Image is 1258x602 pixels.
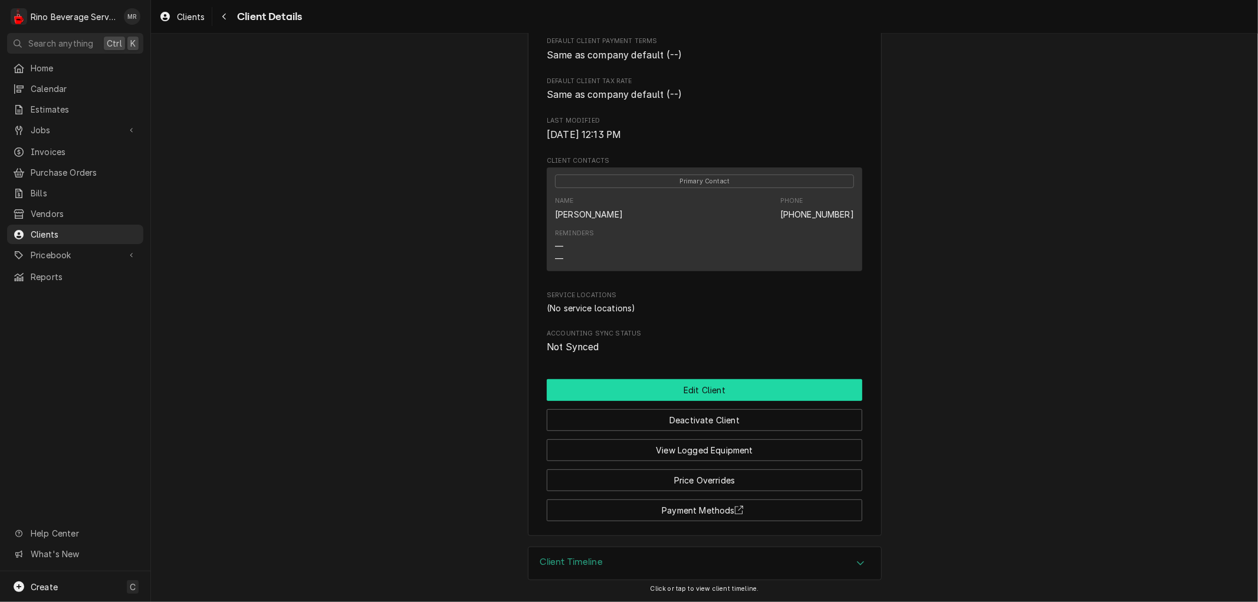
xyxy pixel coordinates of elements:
div: [PERSON_NAME] [555,208,623,221]
span: Service Locations [547,291,862,300]
span: Accounting Sync Status [547,329,862,338]
span: Same as company default (--) [547,89,682,100]
span: Create [31,582,58,592]
div: Accordion Header [528,547,881,580]
button: View Logged Equipment [547,439,862,461]
span: Vendors [31,208,137,220]
a: Invoices [7,142,143,162]
span: Default Client Tax Rate [547,88,862,102]
a: [PHONE_NUMBER] [780,209,854,219]
div: Button Group [547,379,862,521]
div: Reminders [555,229,594,238]
a: Clients [155,7,209,27]
span: Pricebook [31,249,120,261]
div: Reminders [555,229,594,265]
span: Client Contacts [547,156,862,166]
span: Jobs [31,124,120,136]
a: Vendors [7,204,143,223]
span: Help Center [31,527,136,540]
a: Bills [7,183,143,203]
div: Melissa Rinehart's Avatar [124,8,140,25]
span: Default Client Payment Terms [547,37,862,46]
div: Button Group Row [547,379,862,401]
div: Button Group Row [547,461,862,491]
a: Go to Jobs [7,120,143,140]
span: Accounting Sync Status [547,340,862,354]
button: Navigate back [215,7,234,26]
button: Price Overrides [547,469,862,491]
span: Same as company default (--) [547,50,682,61]
span: Bills [31,187,137,199]
a: Clients [7,225,143,244]
a: Home [7,58,143,78]
span: Invoices [31,146,137,158]
button: Search anythingCtrlK [7,33,143,54]
a: Estimates [7,100,143,119]
div: Primary [555,174,854,188]
div: Last Modified [547,116,862,142]
button: Payment Methods [547,499,862,521]
span: Estimates [31,103,137,116]
span: Click or tap to view client timeline. [651,585,759,593]
div: Rino Beverage Service [31,11,117,23]
span: Clients [177,11,205,23]
span: Purchase Orders [31,166,137,179]
div: — [555,252,563,265]
a: Calendar [7,79,143,98]
span: [DATE] 12:13 PM [547,129,621,140]
div: Service Locations List [547,302,862,314]
a: Go to Help Center [7,524,143,543]
span: What's New [31,548,136,560]
span: Default Client Tax Rate [547,77,862,86]
span: Client Details [234,9,302,25]
span: Default Client Payment Terms [547,48,862,62]
div: Button Group Row [547,401,862,431]
div: Client Contacts [547,156,862,276]
button: Accordion Details Expand Trigger [528,547,881,580]
div: R [11,8,27,25]
div: Rino Beverage Service's Avatar [11,8,27,25]
div: Client Timeline [528,547,882,581]
h3: Client Timeline [540,557,603,568]
a: Go to What's New [7,544,143,564]
span: Home [31,62,137,74]
a: Purchase Orders [7,163,143,182]
a: Go to Pricebook [7,245,143,265]
span: Ctrl [107,37,122,50]
span: K [130,37,136,50]
span: Calendar [31,83,137,95]
div: Accounting Sync Status [547,329,862,354]
div: Button Group Row [547,431,862,461]
div: Name [555,196,623,220]
button: Deactivate Client [547,409,862,431]
div: Phone [780,196,854,220]
button: Edit Client [547,379,862,401]
span: Clients [31,228,137,241]
div: Contact [547,167,862,271]
a: Reports [7,267,143,287]
div: Default Client Payment Terms [547,37,862,62]
span: Primary Contact [555,175,854,188]
div: MR [124,8,140,25]
span: Last Modified [547,116,862,126]
div: Service Locations [547,291,862,314]
div: — [555,240,563,252]
div: Default Client Tax Rate [547,77,862,102]
div: Client Contacts List [547,167,862,276]
span: Not Synced [547,341,599,353]
div: Name [555,196,574,206]
div: Button Group Row [547,491,862,521]
span: C [130,581,136,593]
div: Phone [780,196,803,206]
span: Reports [31,271,137,283]
span: Search anything [28,37,93,50]
span: Last Modified [547,128,862,142]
